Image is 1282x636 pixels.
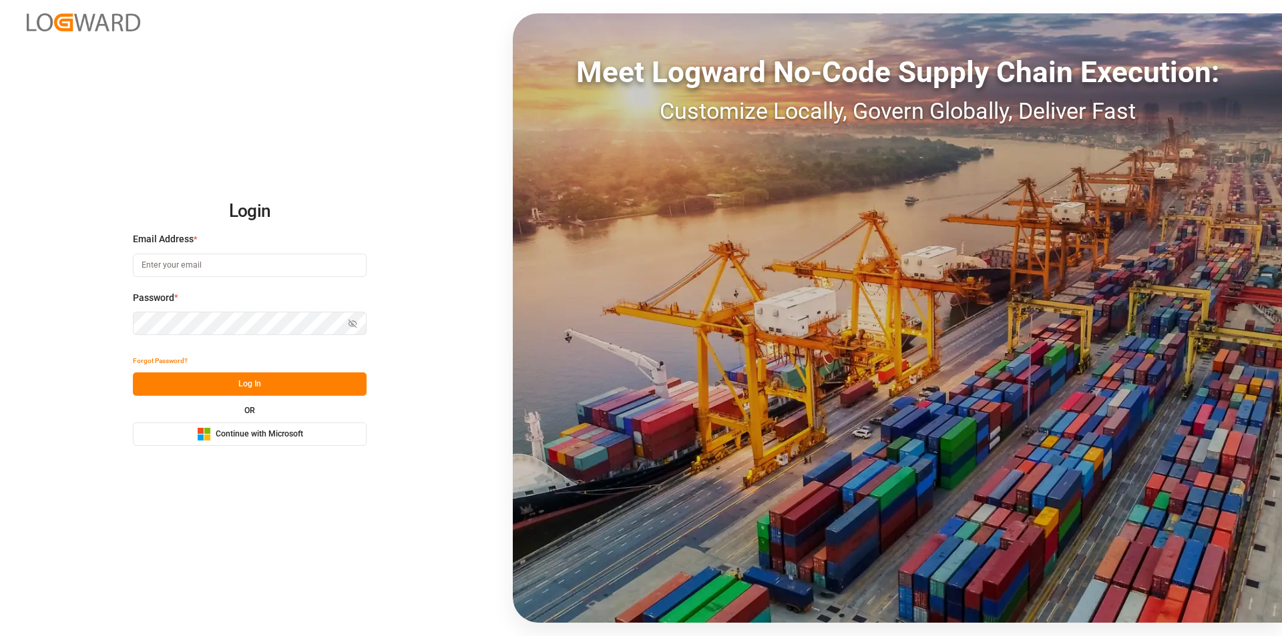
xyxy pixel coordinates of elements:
[133,349,188,372] button: Forgot Password?
[244,406,255,414] small: OR
[513,50,1282,94] div: Meet Logward No-Code Supply Chain Execution:
[133,372,367,396] button: Log In
[133,422,367,446] button: Continue with Microsoft
[133,190,367,233] h2: Login
[133,291,174,305] span: Password
[133,254,367,277] input: Enter your email
[27,13,140,31] img: Logward_new_orange.png
[133,232,194,246] span: Email Address
[216,428,303,440] span: Continue with Microsoft
[513,94,1282,128] div: Customize Locally, Govern Globally, Deliver Fast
